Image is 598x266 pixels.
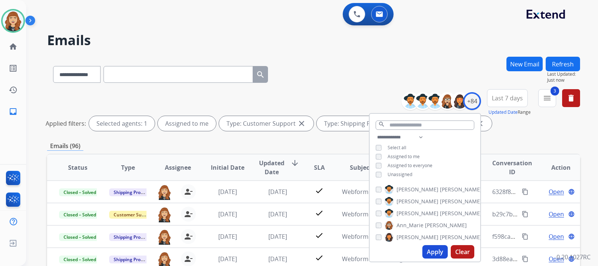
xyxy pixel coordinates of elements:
span: [DATE] [268,188,287,196]
mat-icon: menu [543,94,552,103]
mat-icon: language [568,233,575,240]
span: Select all [388,144,406,151]
img: agent-avatar [157,229,172,245]
span: Shipping Protection [109,233,160,241]
button: Clear [451,245,474,259]
span: Open [549,232,564,241]
span: Webform from [EMAIL_ADDRESS][DOMAIN_NAME] on [DATE] [342,232,511,241]
span: [PERSON_NAME] [440,234,482,241]
mat-icon: check [315,186,324,195]
img: avatar [3,10,24,31]
mat-icon: person_remove [184,254,193,263]
div: Type: Customer Support [219,116,314,131]
mat-icon: search [378,121,385,128]
mat-icon: check [315,209,324,218]
span: [PERSON_NAME] [397,234,438,241]
span: Open [549,187,564,196]
span: SLA [314,163,325,172]
span: Status [68,163,87,172]
span: Assignee [165,163,191,172]
button: New Email [506,57,543,71]
mat-icon: person_remove [184,232,193,241]
mat-icon: content_copy [522,188,528,195]
span: Webform from [EMAIL_ADDRESS][DOMAIN_NAME] on [DATE] [342,188,511,196]
span: Just now [547,77,580,83]
span: [DATE] [268,210,287,218]
mat-icon: content_copy [522,256,528,262]
span: Closed – Solved [59,233,101,241]
p: 0.20.1027RC [557,253,591,262]
mat-icon: search [256,70,265,79]
span: Conversation ID [492,159,532,176]
span: Closed – Solved [59,188,101,196]
mat-icon: check [315,231,324,240]
span: [PERSON_NAME] [397,198,438,205]
h2: Emails [47,33,580,48]
mat-icon: language [568,211,575,218]
span: Range [488,109,531,115]
span: [DATE] [218,232,237,241]
span: Last 7 days [492,97,523,100]
span: Subject [350,163,372,172]
span: Last Updated: [547,71,580,77]
p: Emails (96) [47,141,83,151]
span: Assigned to me [388,153,420,160]
span: Unassigned [388,171,412,178]
mat-icon: list_alt [9,64,18,73]
mat-icon: language [568,188,575,195]
span: Type [121,163,135,172]
span: Assigned to everyone [388,162,432,169]
span: Ann_Marie [397,222,423,229]
span: [PERSON_NAME] [397,210,438,217]
mat-icon: inbox [9,107,18,116]
span: [DATE] [218,255,237,263]
button: Refresh [546,57,580,71]
span: Closed – Solved [59,211,101,219]
span: Webform from [EMAIL_ADDRESS][DOMAIN_NAME] on [DATE] [342,210,511,218]
span: Open [549,254,564,263]
span: [PERSON_NAME] [440,186,482,193]
button: Last 7 days [487,89,528,107]
span: 3 [551,87,559,96]
mat-icon: content_copy [522,233,528,240]
span: [DATE] [268,232,287,241]
span: [DATE] [218,188,237,196]
mat-icon: home [9,42,18,51]
div: Assigned to me [158,116,216,131]
span: Customer Support [109,211,158,219]
mat-icon: content_copy [522,211,528,218]
button: 3 [538,89,556,107]
span: [PERSON_NAME] [440,210,482,217]
img: agent-avatar [157,207,172,222]
mat-icon: person_remove [184,210,193,219]
span: Open [549,210,564,219]
span: [PERSON_NAME] [425,222,467,229]
button: Updated Date [488,109,518,115]
img: agent-avatar [157,184,172,200]
mat-icon: arrow_downward [290,159,299,168]
div: Type: Shipping Protection [317,116,414,131]
span: Shipping Protection [109,188,160,196]
div: Selected agents: 1 [89,116,155,131]
span: Webform from [EMAIL_ADDRESS][DOMAIN_NAME] on [DATE] [342,255,511,263]
mat-icon: history [9,85,18,94]
span: [DATE] [268,255,287,263]
span: Updated Date [259,159,284,176]
div: +84 [463,92,481,110]
mat-icon: close [297,119,306,128]
p: Applied filters: [46,119,86,128]
th: Action [530,154,580,181]
mat-icon: person_remove [184,187,193,196]
span: [PERSON_NAME] [440,198,482,205]
span: Closed – Solved [59,256,101,263]
span: [DATE] [218,210,237,218]
span: Shipping Protection [109,256,160,263]
span: Initial Date [211,163,244,172]
span: [PERSON_NAME] [397,186,438,193]
mat-icon: check [315,253,324,262]
mat-icon: delete [567,94,576,103]
button: Apply [422,245,448,259]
